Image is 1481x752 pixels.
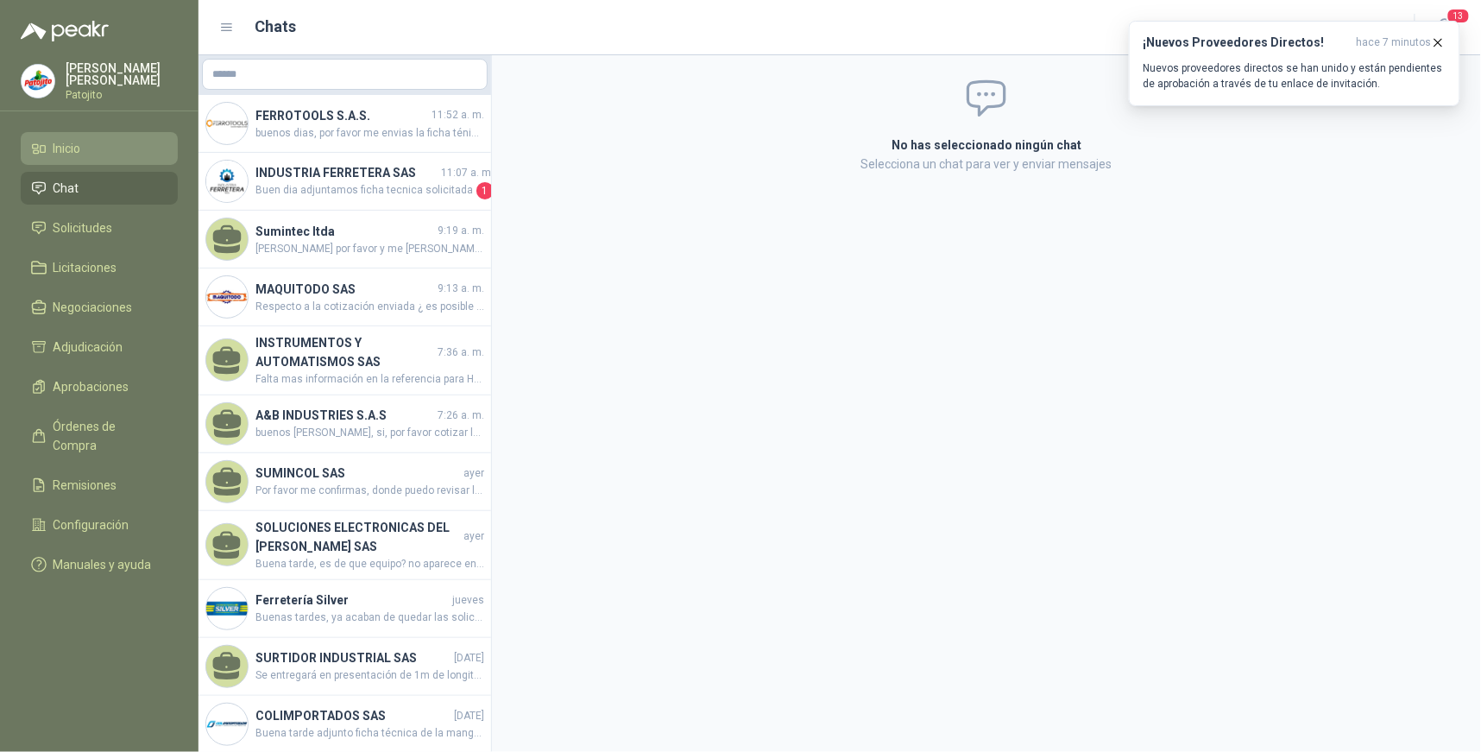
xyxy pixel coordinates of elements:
span: Aprobaciones [54,377,129,396]
span: [DATE] [454,650,484,667]
span: 7:36 a. m. [438,344,484,361]
h4: A&B INDUSTRIES S.A.S [255,406,434,425]
span: ayer [463,465,484,482]
a: Configuración [21,509,178,541]
a: A&B INDUSTRIES S.A.S7:26 a. m.buenos [PERSON_NAME], si, por favor cotizar las empaquetaduras y/o ... [199,395,491,453]
span: 9:19 a. m. [438,223,484,239]
p: Nuevos proveedores directos se han unido y están pendientes de aprobación a través de tu enlace d... [1144,60,1446,92]
a: Chat [21,172,178,205]
span: Chat [54,179,79,198]
a: Company LogoINDUSTRIA FERRETERA SAS11:07 a. m.Buen dia adjuntamos ficha tecnica solicitada1 [199,153,491,211]
span: Negociaciones [54,298,133,317]
span: 9:13 a. m. [438,281,484,297]
h1: Chats [255,15,297,39]
span: Buena tarde adjunto ficha técnica de la manguera [255,725,484,742]
a: Company LogoFERROTOOLS S.A.S.11:52 a. m.buenos dias, por favor me envias la ficha ténicas de la m... [199,95,491,153]
h4: SURTIDOR INDUSTRIAL SAS [255,648,451,667]
a: Negociaciones [21,291,178,324]
h2: No has seleccionado ningún chat [685,136,1288,155]
span: hace 7 minutos [1357,35,1432,50]
span: Manuales y ayuda [54,555,152,574]
span: buenos [PERSON_NAME], si, por favor cotizar las empaquetaduras y/o el cambio de las empaquetadura... [255,425,484,441]
h4: FERROTOOLS S.A.S. [255,106,428,125]
a: Aprobaciones [21,370,178,403]
span: Licitaciones [54,258,117,277]
h4: SOLUCIONES ELECTRONICAS DEL [PERSON_NAME] SAS [255,518,460,556]
span: 11:52 a. m. [432,107,484,123]
a: Órdenes de Compra [21,410,178,462]
h4: Sumintec ltda [255,222,434,241]
img: Company Logo [206,588,248,629]
span: ayer [463,528,484,545]
h3: ¡Nuevos Proveedores Directos! [1144,35,1350,50]
span: Buena tarde, es de que equipo? no aparece en la descripcion [255,556,484,572]
a: SOLUCIONES ELECTRONICAS DEL [PERSON_NAME] SASayerBuena tarde, es de que equipo? no aparece en la ... [199,511,491,580]
span: 7:26 a. m. [438,408,484,424]
span: Por favor me confirmas, donde puedo revisar la solicitud a detalle, para validar los equipos [255,483,484,499]
span: Se entregará en presentación de 1m de longitud [255,667,484,684]
a: Manuales y ayuda [21,548,178,581]
span: [PERSON_NAME] por favor y me [PERSON_NAME] la cotización [255,241,484,257]
a: Sumintec ltda9:19 a. m.[PERSON_NAME] por favor y me [PERSON_NAME] la cotización [199,211,491,269]
a: Solicitudes [21,212,178,244]
a: SURTIDOR INDUSTRIAL SAS[DATE]Se entregará en presentación de 1m de longitud [199,638,491,696]
span: Adjudicación [54,338,123,357]
h4: INDUSTRIA FERRETERA SAS [255,163,438,182]
a: SUMINCOL SASayerPor favor me confirmas, donde puedo revisar la solicitud a detalle, para validar ... [199,453,491,511]
span: 13 [1446,8,1471,24]
span: Órdenes de Compra [54,417,161,455]
p: Selecciona un chat para ver y enviar mensajes [685,155,1288,174]
span: 1 [476,182,494,199]
button: ¡Nuevos Proveedores Directos!hace 7 minutos Nuevos proveedores directos se han unido y están pend... [1129,21,1460,106]
span: Configuración [54,515,129,534]
span: Respecto a la cotización enviada ¿ es posible me regale por favor una imagen del Cortatubo? [255,299,484,315]
a: Company LogoMAQUITODO SAS9:13 a. m.Respecto a la cotización enviada ¿ es posible me regale por fa... [199,269,491,326]
span: Buen dia adjuntamos ficha tecnica solicitada [255,182,473,199]
img: Company Logo [206,276,248,318]
h4: Ferretería Silver [255,591,449,610]
span: 11:07 a. m. [441,165,494,181]
span: buenos dias, por favor me envias la ficha ténicas de la manguera cotizada, muchas gracias [255,125,484,142]
a: Company LogoFerretería SilverjuevesBuenas tardes, ya acaban de quedar las solicitudes sin el cost... [199,580,491,638]
p: [PERSON_NAME] [PERSON_NAME] [66,62,178,86]
img: Company Logo [22,65,54,98]
img: Logo peakr [21,21,109,41]
span: [DATE] [454,708,484,724]
h4: SUMINCOL SAS [255,464,460,483]
img: Company Logo [206,103,248,144]
span: Buenas tardes, ya acaban de quedar las solicitudes sin el costo de envío [255,610,484,626]
button: 13 [1429,12,1460,43]
span: Falta mas información en la referencia para Homologar. vendemos SHIMADEN ([GEOGRAPHIC_DATA]). mod... [255,371,484,388]
img: Company Logo [206,161,248,202]
span: Remisiones [54,476,117,495]
h4: INSTRUMENTOS Y AUTOMATISMOS SAS [255,333,434,371]
img: Company Logo [206,704,248,745]
a: Licitaciones [21,251,178,284]
span: Solicitudes [54,218,113,237]
a: Inicio [21,132,178,165]
span: Inicio [54,139,81,158]
span: jueves [452,592,484,609]
a: Remisiones [21,469,178,502]
h4: COLIMPORTADOS SAS [255,706,451,725]
a: INSTRUMENTOS Y AUTOMATISMOS SAS7:36 a. m.Falta mas información en la referencia para Homologar. v... [199,326,491,395]
h4: MAQUITODO SAS [255,280,434,299]
p: Patojito [66,90,178,100]
a: Adjudicación [21,331,178,363]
